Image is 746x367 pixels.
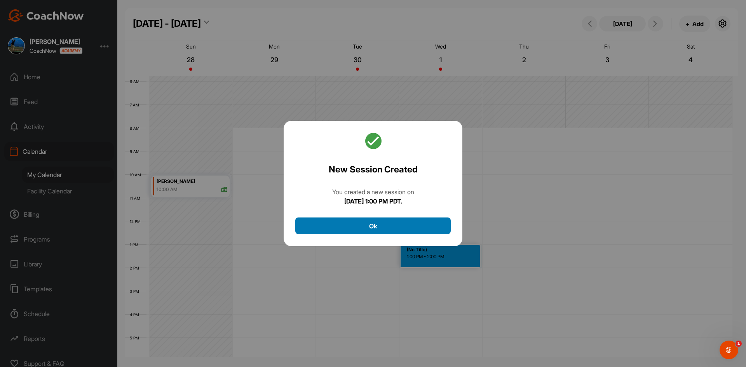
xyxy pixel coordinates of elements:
div: You created a new session on [332,187,414,197]
b: [DATE] 1:00 PM PDT. [344,197,402,205]
iframe: Intercom live chat [720,341,738,359]
h2: New Session Created [329,163,418,176]
span: 1 [736,341,742,347]
button: Ok [295,217,451,234]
